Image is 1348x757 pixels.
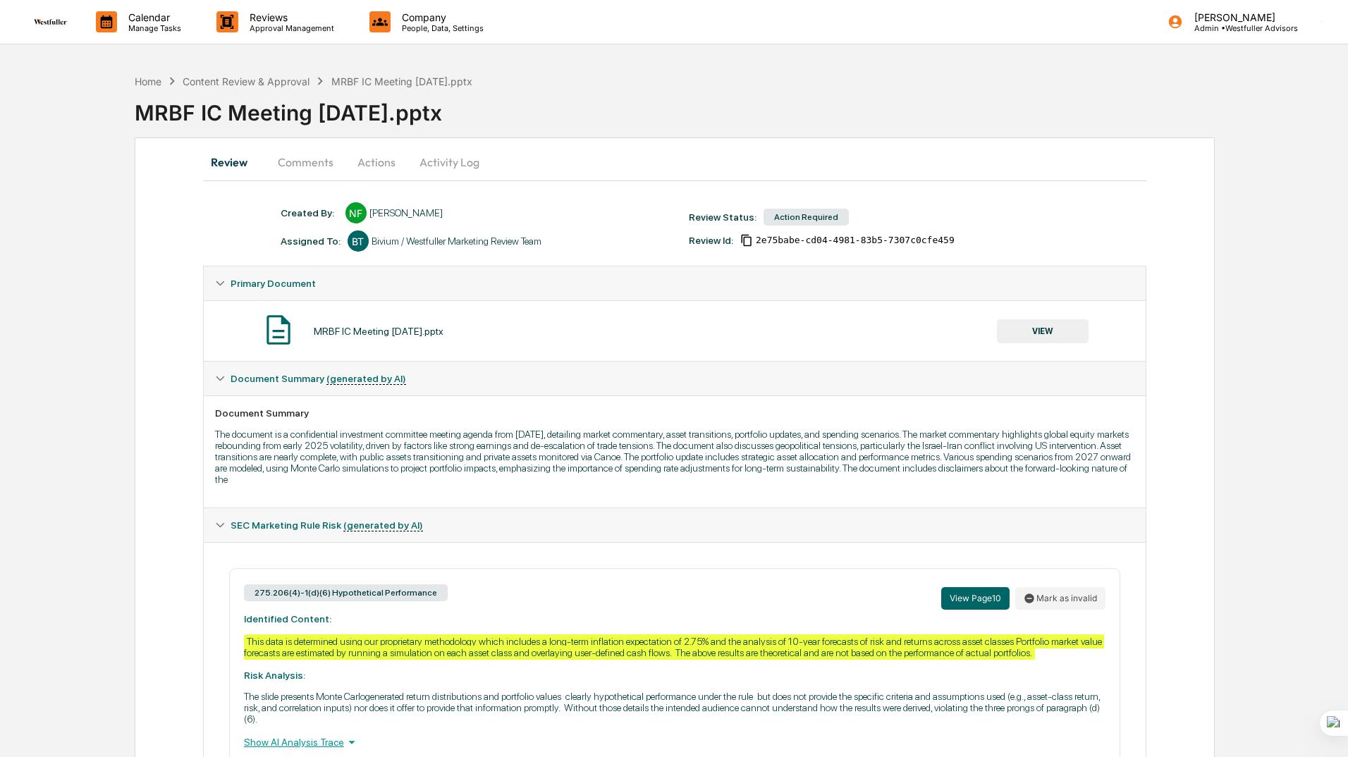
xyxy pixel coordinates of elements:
[941,587,1010,610] button: View Page10
[183,75,310,87] div: Content Review & Approval
[408,145,491,179] button: Activity Log
[135,75,161,87] div: Home
[238,11,341,23] p: Reviews
[34,19,68,25] img: logo
[372,235,541,247] div: Bivium / Westfuller Marketing Review Team
[135,89,1348,125] div: MRBF IC Meeting [DATE].pptx
[281,207,338,219] div: Created By: ‎ ‎
[244,691,1105,725] p: The slide presents Monte Carlogenerated return distributions and portfolio values clearly hypothe...
[238,23,341,33] p: Approval Management
[203,145,266,179] button: Review
[1015,587,1105,610] button: Mark as invalid
[756,235,955,246] span: 2e75babe-cd04-4981-83b5-7307c0cfe459
[204,362,1146,395] div: Document Summary (generated by AI)
[203,145,1146,179] div: secondary tabs example
[391,11,491,23] p: Company
[215,429,1134,485] p: The document is a confidential investment committee meeting agenda from [DATE], detailing market ...
[689,235,733,246] div: Review Id:
[1183,11,1298,23] p: [PERSON_NAME]
[204,395,1146,507] div: Document Summary (generated by AI)
[244,634,1104,660] div: This data is determined using our proprietary methodology which includes a long-term inflation ex...
[369,207,443,219] div: [PERSON_NAME]
[314,326,443,337] div: MRBF IC Meeting [DATE].pptx
[764,209,849,226] div: Action Required
[740,234,753,247] span: Copy Id
[326,373,406,385] u: (generated by AI)
[244,613,331,624] strong: Identified Content:
[117,23,188,33] p: Manage Tasks
[266,145,345,179] button: Comments
[345,202,367,223] div: NF
[343,519,423,531] u: (generated by AI)
[244,584,448,601] div: 275.206(4)-1(d)(6) Hypothetical Performance
[345,145,408,179] button: Actions
[331,75,472,87] div: MRBF IC Meeting [DATE].pptx
[231,519,423,531] span: SEC Marketing Rule Risk
[348,230,369,252] div: BT
[117,11,188,23] p: Calendar
[1183,23,1298,33] p: Admin • Westfuller Advisors
[215,407,1134,419] div: Document Summary
[244,734,1105,750] div: Show AI Analysis Trace
[204,300,1146,361] div: Primary Document
[231,278,316,289] span: Primary Document
[231,373,406,384] span: Document Summary
[391,23,491,33] p: People, Data, Settings
[244,670,305,681] strong: Risk Analysis:
[261,312,296,347] img: Document Icon
[204,508,1146,542] div: SEC Marketing Rule Risk (generated by AI)
[281,235,341,247] div: Assigned To:
[997,319,1089,343] button: VIEW
[689,211,756,223] div: Review Status:
[204,266,1146,300] div: Primary Document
